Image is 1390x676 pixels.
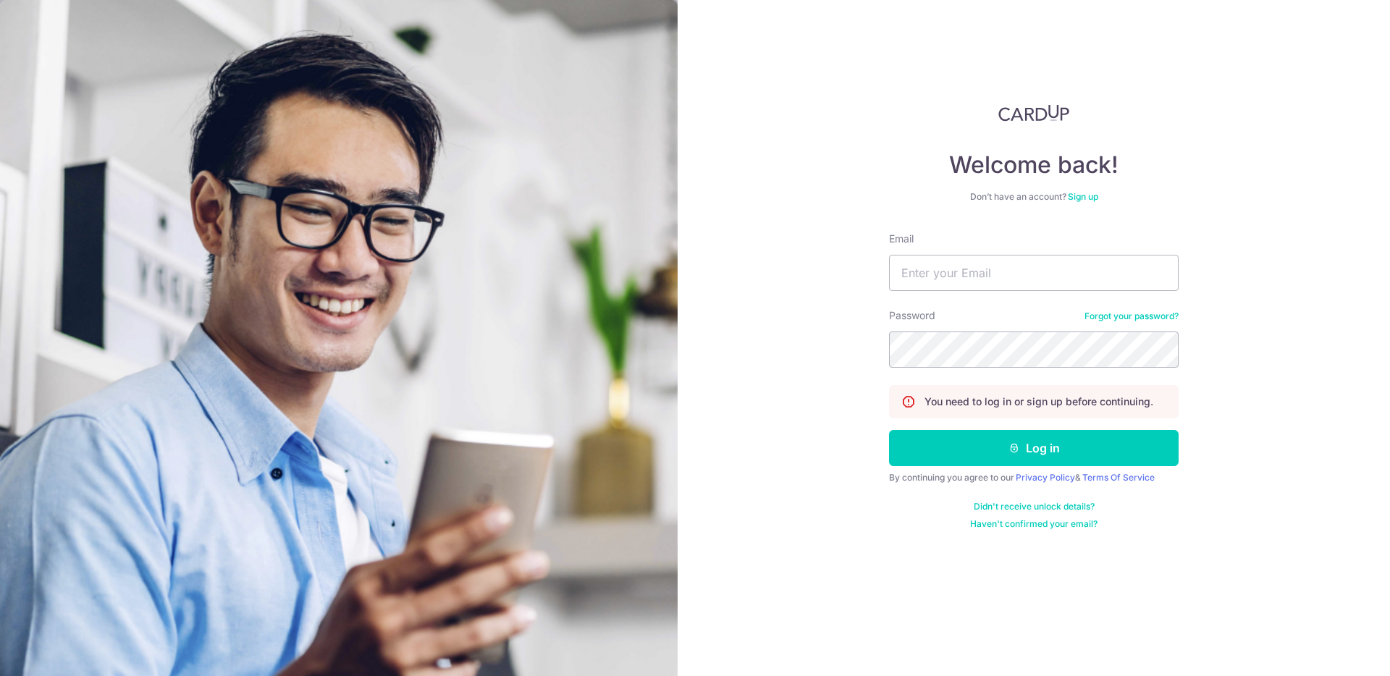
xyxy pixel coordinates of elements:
a: Haven't confirmed your email? [970,518,1098,530]
label: Email [889,232,914,246]
a: Privacy Policy [1016,472,1075,483]
div: Don’t have an account? [889,191,1179,203]
img: CardUp Logo [998,104,1069,122]
h4: Welcome back! [889,151,1179,179]
input: Enter your Email [889,255,1179,291]
a: Didn't receive unlock details? [974,501,1095,512]
p: You need to log in or sign up before continuing. [924,394,1153,409]
a: Forgot your password? [1084,310,1179,322]
a: Sign up [1068,191,1098,202]
div: By continuing you agree to our & [889,472,1179,483]
button: Log in [889,430,1179,466]
label: Password [889,308,935,323]
a: Terms Of Service [1082,472,1155,483]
